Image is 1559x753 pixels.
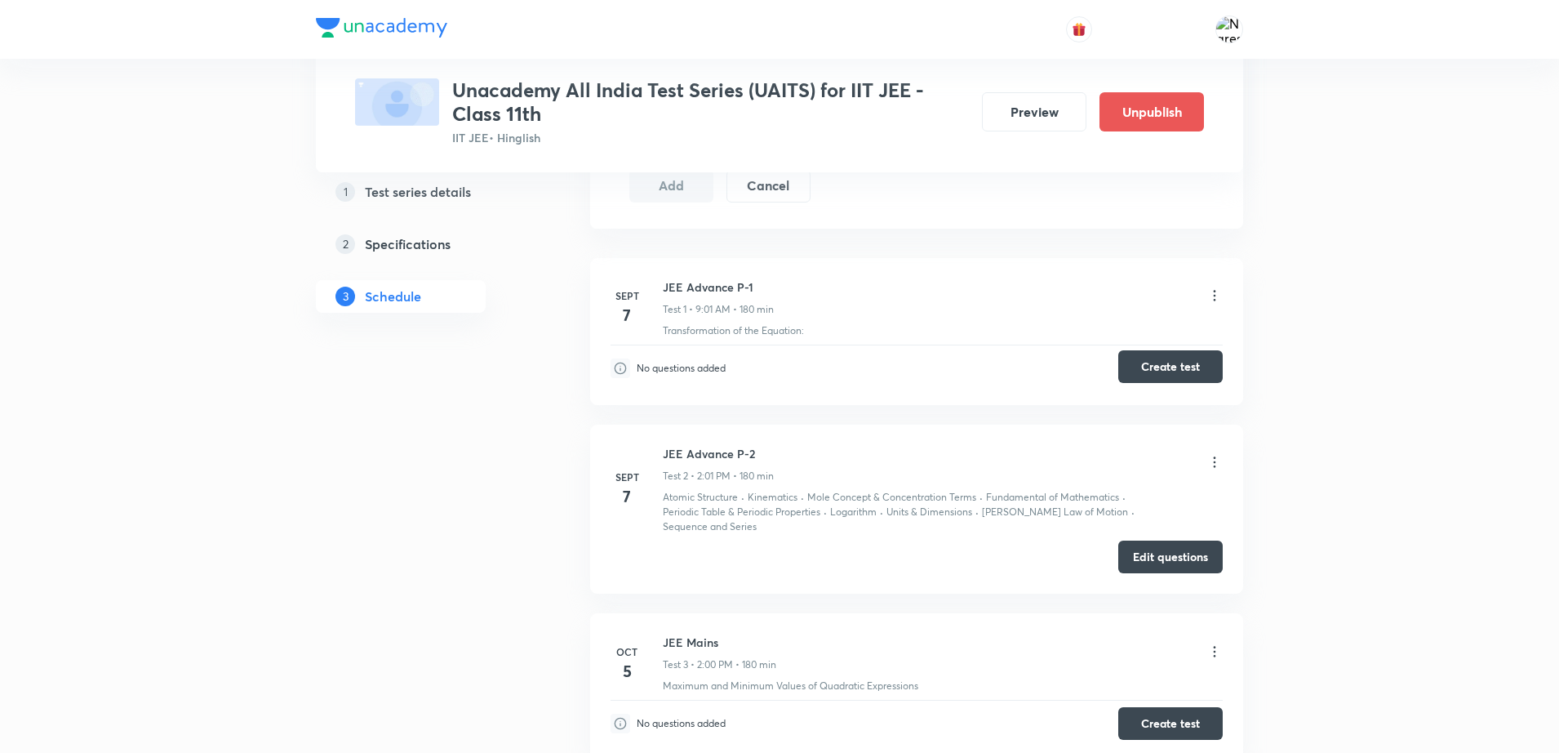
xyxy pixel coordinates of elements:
h6: JEE Advance P-1 [663,278,774,296]
h6: Oct [611,644,643,659]
p: Sequence and Series [663,519,757,534]
p: 2 [335,234,355,254]
p: Maximum and Minimum Values of Quadratic Expressions [663,679,918,693]
h6: Sept [611,470,643,484]
p: 3 [335,287,355,306]
h6: Sept [611,288,643,303]
img: infoIcon [611,714,630,733]
button: Cancel [726,170,811,203]
h3: Unacademy All India Test Series (UAITS) for IIT JEE -Class 11th [452,78,969,126]
img: Company Logo [316,18,447,38]
div: · [1131,505,1135,519]
a: 1Test series details [316,176,538,208]
h4: 7 [611,484,643,509]
p: Units & Dimensions [886,505,972,519]
p: 1 [335,182,355,202]
button: avatar [1066,16,1092,42]
p: Fundamental of Mathematics [986,490,1119,505]
button: Unpublish [1099,92,1204,131]
button: Preview [982,92,1086,131]
a: Company Logo [316,18,447,42]
p: [PERSON_NAME] Law of Motion [982,505,1128,519]
img: avatar [1072,22,1086,37]
p: Test 3 • 2:00 PM • 180 min [663,657,776,672]
h4: 7 [611,303,643,327]
h5: Specifications [365,234,451,254]
p: No questions added [637,716,726,731]
p: Transformation of the Equation: [663,323,804,338]
button: Edit questions [1118,541,1223,573]
p: Test 1 • 9:01 AM • 180 min [663,302,774,317]
p: Periodic Table & Periodic Properties [663,505,820,519]
div: · [824,505,827,519]
h6: JEE Mains [663,634,776,651]
img: Naresh Kumar [1215,16,1243,43]
div: · [741,490,744,505]
img: infoIcon [611,359,630,378]
div: · [975,505,979,519]
p: Mole Concept & Concentration Terms [807,490,976,505]
button: Create test [1118,350,1223,383]
h5: Test series details [365,182,471,202]
p: Test 2 • 2:01 PM • 180 min [663,469,774,483]
p: No questions added [637,361,726,376]
button: Add [629,170,713,203]
div: · [880,505,883,519]
button: Create test [1118,707,1223,740]
div: · [801,490,804,505]
p: Logarithm [830,505,877,519]
h4: 5 [611,659,643,684]
div: · [979,490,983,505]
a: 2Specifications [316,228,538,261]
h5: Schedule [365,287,421,306]
img: fallback-thumbnail.png [355,78,439,126]
p: Atomic Structure [663,490,738,505]
p: IIT JEE • Hinglish [452,129,969,146]
p: Kinematics [748,490,797,505]
div: · [1122,490,1126,505]
h6: JEE Advance P-2 [663,445,774,462]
